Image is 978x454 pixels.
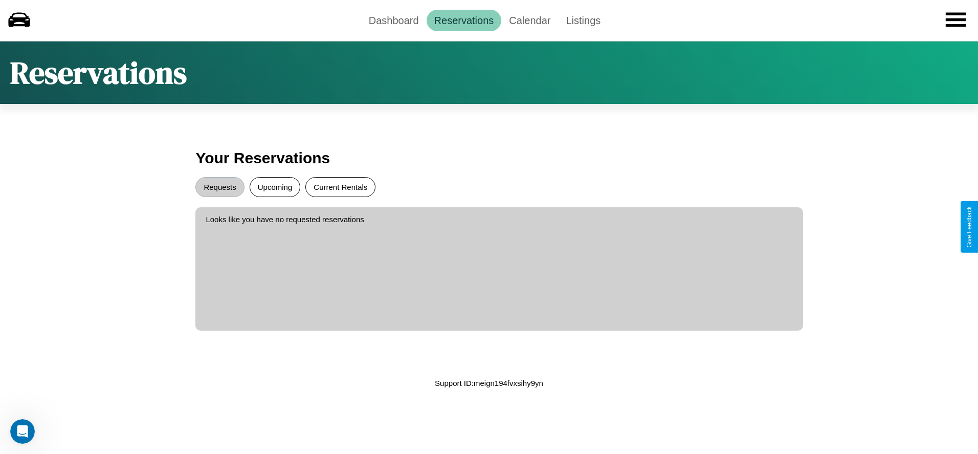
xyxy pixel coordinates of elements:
[195,177,244,197] button: Requests
[361,10,427,31] a: Dashboard
[427,10,502,31] a: Reservations
[966,206,973,248] div: Give Feedback
[305,177,375,197] button: Current Rentals
[435,376,543,390] p: Support ID: meign194fvxsihy9yn
[206,212,792,226] p: Looks like you have no requested reservations
[10,419,35,444] iframe: Intercom live chat
[195,144,782,172] h3: Your Reservations
[250,177,301,197] button: Upcoming
[558,10,608,31] a: Listings
[501,10,558,31] a: Calendar
[10,52,187,94] h1: Reservations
